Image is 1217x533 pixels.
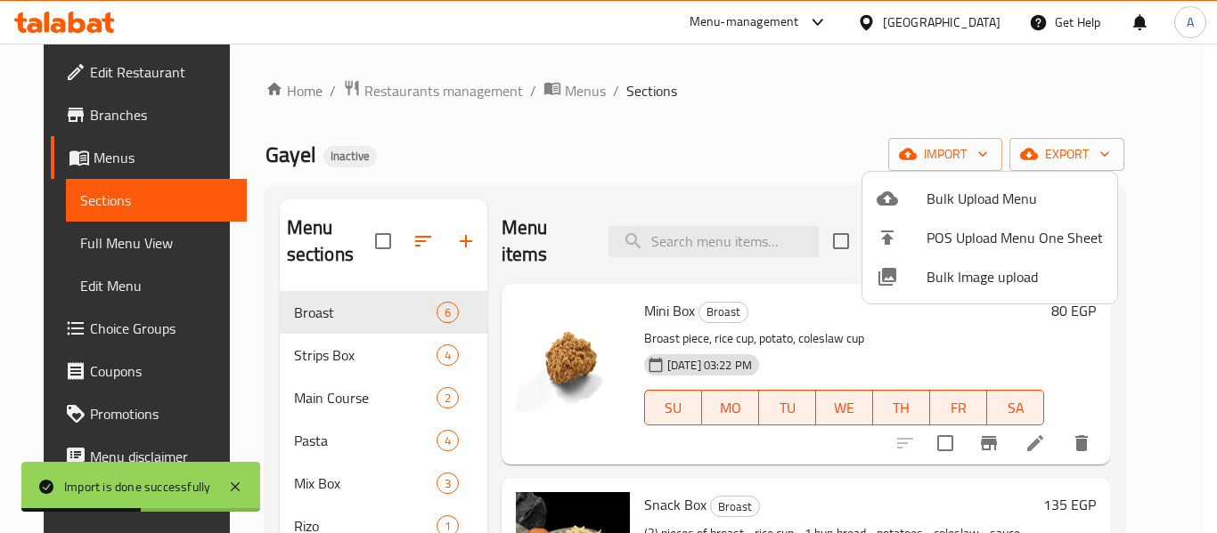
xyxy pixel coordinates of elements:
[927,227,1103,248] span: POS Upload Menu One Sheet
[64,477,210,497] div: Import is done successfully
[862,218,1117,257] li: POS Upload Menu One Sheet
[927,266,1103,287] span: Bulk Image upload
[862,179,1117,218] li: Upload bulk menu
[927,188,1103,209] span: Bulk Upload Menu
